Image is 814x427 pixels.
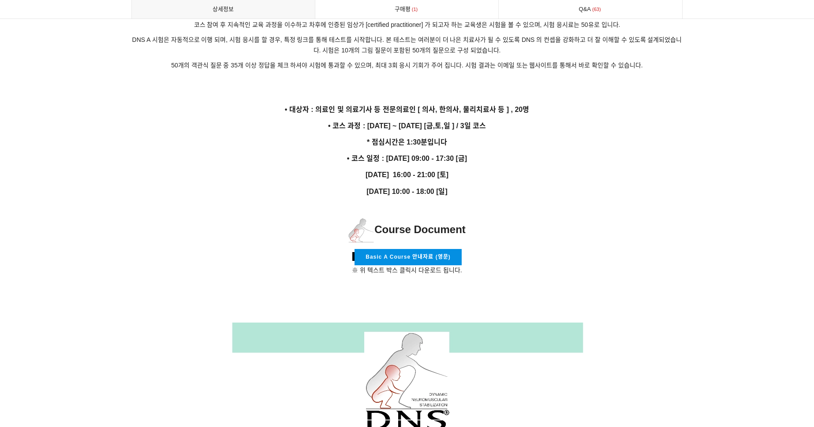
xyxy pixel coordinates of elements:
[366,254,450,260] span: Basic A Course 안내자료 (영문)
[591,5,602,14] span: 63
[347,155,467,162] strong: • 코스 일정 : [DATE] 09:00 - 17:30 [금]
[348,223,466,235] span: Course Document
[366,171,448,178] strong: [DATE] 16:00 - 21:00 [토]
[348,218,374,242] img: 1597e3e65a0d2.png
[132,36,682,54] span: DNS A 시험은 자동적으로 이행 되며, 시험 응시를 할 경우, 특정 링크를 통해 테스트를 시작합니다. 본 테스트는 여러분이 더 나은 치료사가 될 수 있도록 DNS 의 컨셉을...
[352,267,462,274] span: ※ 위 텍스트 박스 클릭시 다운로드 됩니다.
[366,188,448,195] strong: [DATE] 10:00 - 18:00 [일]
[171,62,643,69] span: 50개의 객관식 질문 중 35개 이상 정답을 체크 하셔야 시험에 통과할 수 있으며, 최대 3회 응시 기회가 주어 집니다. 시험 결과는 이메일 또는 웹사이트를 통해서 바로 확인...
[194,21,620,28] span: 코스 참여 후 지속적인 교육 과정을 이수하고 차후에 인증된 임상가 [certified practitioner] 가 되고자 하는 교육생은 시험을 볼 수 있으며, 시험 응시료는 ...
[411,5,419,14] span: 1
[355,249,461,265] a: Basic A Course 안내자료 (영문)
[328,122,486,130] strong: • 코스 과정 : [DATE] ~ [DATE] [금,토,일 ] / 3일 코스
[367,138,447,146] strong: * 점심시간은 1:30분입니다
[285,106,529,113] strong: • 대상자 : 의료인 및 의료기사 등 전문의료인 [ 의사, 한의사, 물리치료사 등 ] , 20명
